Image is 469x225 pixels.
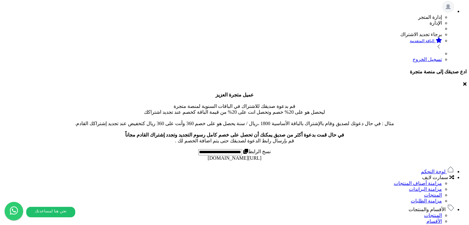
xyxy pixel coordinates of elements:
span: لوحة التحكم [421,169,446,174]
a: لوحة التحكم [421,169,454,174]
b: عميل متجرة العزيز [216,92,254,97]
span: إدارة المتجر [418,14,442,20]
a: مزامنة البراندات [409,186,442,192]
a: الباقة المتقدمة [2,37,442,51]
a: الأقسام [426,219,442,224]
a: المنتجات [424,213,442,218]
p: قم بدعوة صديقك للاشتراك في الباقات السنوية لمنصة متجرة ليحصل هو على 20% خصم وتحصل انت على 20% من ... [2,92,467,144]
label: نسخ الرابط [242,149,271,154]
span: الأقسام والمنتجات [409,207,446,212]
small: الباقة المتقدمة [410,39,434,43]
span: سمارت لايف [422,175,448,180]
div: [URL][DOMAIN_NAME] [2,155,467,161]
b: في حال قمت بدعوة أكثر من صديق يمكنك أن تحصل على خصم كامل رسوم التجديد وتجدد إشتراك القادم مجاناً [125,132,344,137]
a: مزامنة الطلبات [411,198,442,203]
li: الإدارة [2,20,442,26]
a: تسجيل الخروج [413,57,442,62]
h4: ادع صديقك إلى منصة متجرة [2,69,467,75]
a: مزامنة أصناف المنتجات [394,181,442,186]
a: المنتجات [424,192,442,198]
li: برجاء تجديد الاشتراك [2,31,442,37]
